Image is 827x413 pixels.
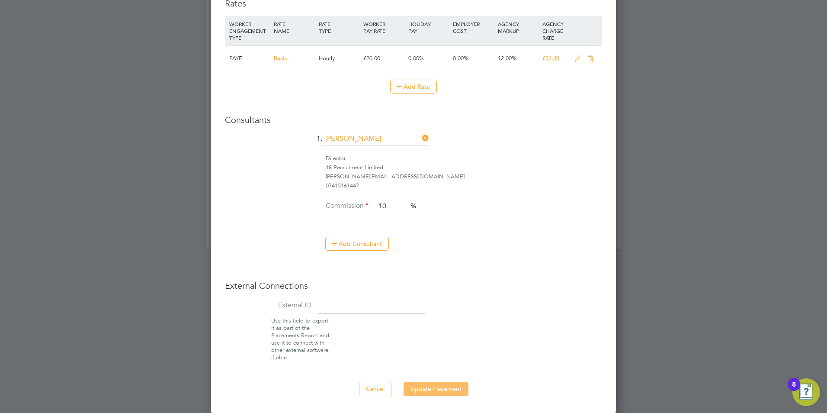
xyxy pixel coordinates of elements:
[361,16,406,39] div: WORKER PAY RATE
[227,46,272,71] div: PAYE
[404,382,468,396] button: Update Placement
[225,301,311,310] label: External ID
[792,384,796,396] div: 8
[225,114,602,126] h3: Consultants
[322,132,429,145] input: Search for...
[406,16,451,39] div: HOLIDAY PAY
[317,46,361,71] div: Hourly
[326,163,602,172] div: 18 Recruitment Limited
[453,55,468,62] span: 0.00%
[227,16,272,45] div: WORKER ENGAGEMENT TYPE
[317,16,361,39] div: RATE TYPE
[792,378,820,406] button: Open Resource Center, 8 new notifications
[274,55,287,62] span: Basic
[498,55,516,62] span: 12.00%
[496,16,540,39] div: AGENCY MARKUP
[325,201,369,210] label: Commission
[361,46,406,71] div: £20.00
[326,172,602,181] div: [PERSON_NAME][EMAIL_ADDRESS][DOMAIN_NAME]
[225,132,602,154] li: 1.
[390,80,437,94] button: Add Rate
[410,202,416,210] span: %
[325,237,389,251] button: Add Consultant
[326,181,602,190] div: 07415161447
[225,280,602,291] h3: External Connections
[542,55,559,62] span: £22.40
[540,16,570,45] div: AGENCY CHARGE RATE
[271,317,330,361] span: Use this field to export it as part of the Placements Report and use it to connect with other ext...
[408,55,424,62] span: 0.00%
[272,16,316,39] div: RATE NAME
[326,154,602,163] div: Director
[451,16,495,39] div: EMPLOYER COST
[359,382,391,396] button: Cancel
